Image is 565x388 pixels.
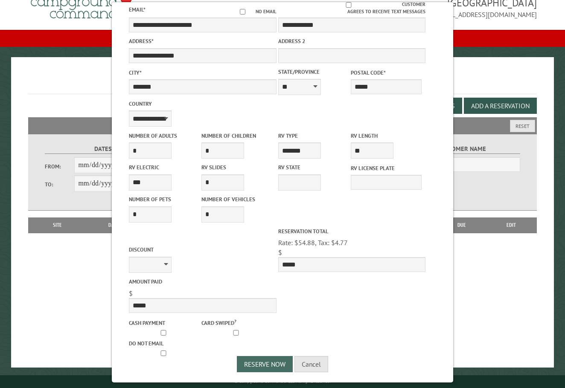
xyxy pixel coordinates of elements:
small: © Campground Commander LLC. All rights reserved. [234,379,331,384]
label: RV Electric [129,163,200,171]
button: Add a Reservation [464,98,537,114]
label: Address 2 [278,37,426,45]
label: RV Length [351,132,422,140]
label: RV Type [278,132,349,140]
label: Card swiped [201,318,272,327]
label: Dates [45,144,162,154]
label: Reservation Total [278,227,426,235]
button: Cancel [294,356,328,372]
span: Rate: $54.88, Tax: $4.77 [278,238,348,247]
h2: Filters [28,117,537,133]
label: To: [45,180,74,188]
label: Number of Adults [129,132,200,140]
a: ? [234,318,236,324]
label: Postal Code [351,69,422,77]
label: City [129,69,277,77]
th: Dates [82,217,147,233]
th: Site [32,217,82,233]
label: No email [230,8,277,15]
label: Discount [129,246,277,254]
label: Address [129,37,277,45]
label: RV Slides [201,163,272,171]
label: Email [129,6,146,13]
label: Country [129,100,277,108]
button: Reserve Now [237,356,293,372]
label: Customer agrees to receive text messages [278,1,426,15]
span: $ [129,289,133,298]
label: RV State [278,163,349,171]
label: Amount paid [129,278,277,286]
th: Due [438,217,486,233]
th: Edit [486,217,537,233]
label: Do not email [129,339,200,347]
label: State/Province [278,68,349,76]
input: Customer agrees to receive text messages [295,2,402,8]
button: Reset [510,120,535,132]
label: Number of Vehicles [201,195,272,203]
label: RV License Plate [351,164,422,172]
label: From: [45,162,74,171]
span: $ [278,248,282,257]
h1: Reservations [28,71,537,94]
label: Number of Children [201,132,272,140]
input: No email [230,9,256,14]
label: Customer Name [403,144,520,154]
label: Number of Pets [129,195,200,203]
label: Cash payment [129,319,200,327]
